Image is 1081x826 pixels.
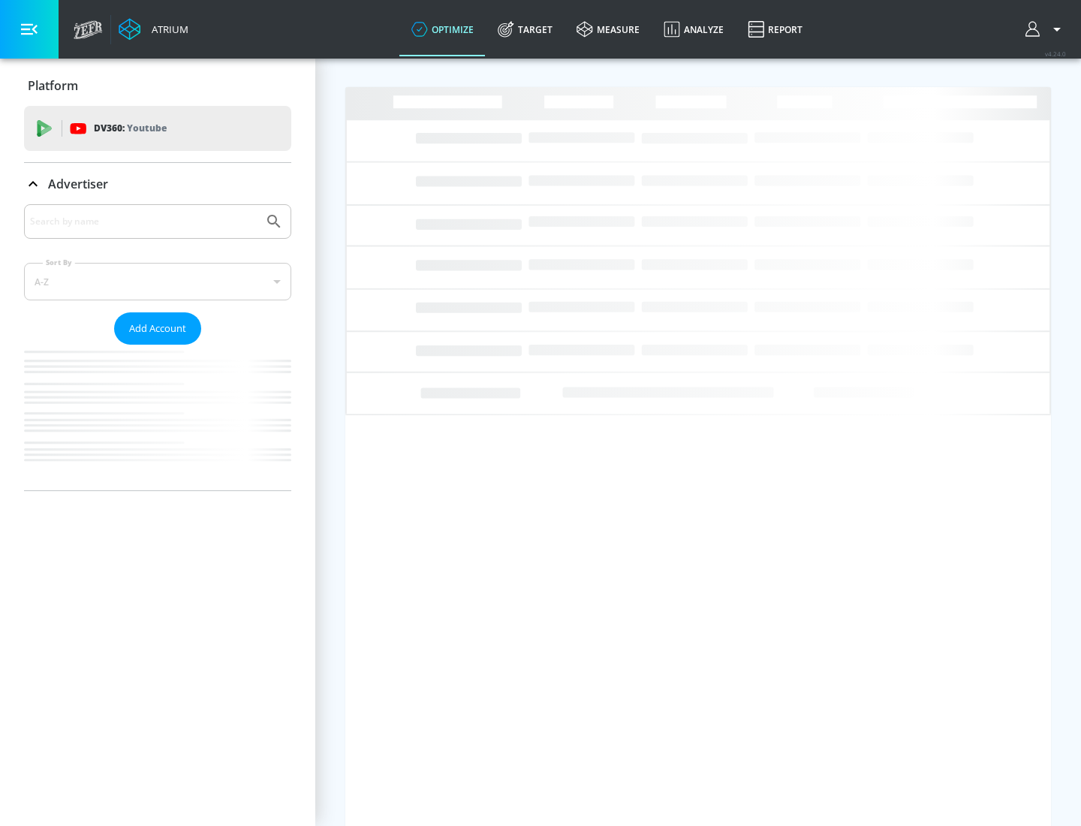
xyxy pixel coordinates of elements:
p: Platform [28,77,78,94]
p: Youtube [127,120,167,136]
a: Report [736,2,815,56]
button: Add Account [114,312,201,345]
div: Platform [24,65,291,107]
div: Advertiser [24,163,291,205]
span: Add Account [129,320,186,337]
a: optimize [399,2,486,56]
p: DV360: [94,120,167,137]
div: DV360: Youtube [24,106,291,151]
div: Advertiser [24,204,291,490]
a: Target [486,2,565,56]
input: Search by name [30,212,257,231]
span: v 4.24.0 [1045,50,1066,58]
p: Advertiser [48,176,108,192]
div: A-Z [24,263,291,300]
nav: list of Advertiser [24,345,291,490]
div: Atrium [146,23,188,36]
a: measure [565,2,652,56]
label: Sort By [43,258,75,267]
a: Analyze [652,2,736,56]
a: Atrium [119,18,188,41]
